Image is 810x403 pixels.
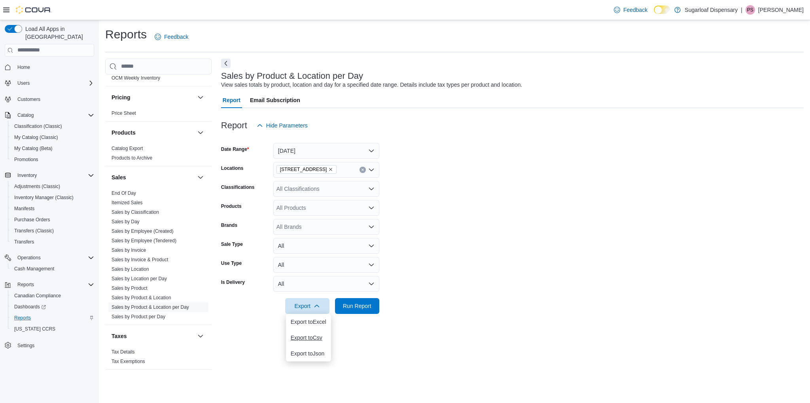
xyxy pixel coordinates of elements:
div: Patrick Stover [746,5,755,15]
button: Clear input [360,167,366,173]
a: Catalog Export [112,146,143,151]
a: Sales by Invoice [112,247,146,253]
a: Sales by Location per Day [112,276,167,281]
button: Export toExcel [286,314,331,330]
h3: Products [112,129,136,137]
button: Promotions [8,154,97,165]
span: Manifests [14,205,34,212]
span: Tax Exemptions [112,358,145,365]
label: Sale Type [221,241,243,247]
span: Sales by Product per Day [112,314,165,320]
a: Sales by Product per Day [112,314,165,319]
span: Export [290,298,325,314]
span: Report [223,92,240,108]
a: Products to Archive [112,155,152,161]
button: Transfers (Classic) [8,225,97,236]
span: Export to Csv [291,335,326,341]
a: Adjustments (Classic) [11,182,63,191]
span: Reports [14,280,94,289]
span: My Catalog (Beta) [11,144,94,153]
span: Hide Parameters [266,122,308,129]
button: Operations [14,253,44,262]
a: Sales by Location [112,266,149,272]
span: Itemized Sales [112,200,143,206]
button: Export toJson [286,346,331,361]
button: Adjustments (Classic) [8,181,97,192]
span: [STREET_ADDRESS] [280,165,327,173]
span: Users [14,78,94,88]
a: Itemized Sales [112,200,143,205]
div: Pricing [105,108,212,121]
span: Export to Json [291,350,326,357]
button: Products [112,129,194,137]
span: Sales by Product & Location [112,295,171,301]
button: Sales [196,173,205,182]
span: OCM Weekly Inventory [112,75,160,81]
button: Export [285,298,329,314]
button: Manifests [8,203,97,214]
img: Cova [16,6,51,14]
span: Inventory [17,172,37,179]
a: Reports [11,313,34,323]
button: Next [221,59,231,68]
span: Sales by Day [112,219,140,225]
span: Operations [14,253,94,262]
a: [US_STATE] CCRS [11,324,59,334]
span: Transfers (Classic) [11,226,94,236]
button: All [273,238,379,254]
a: Home [14,63,33,72]
button: Open list of options [368,224,375,230]
a: End Of Day [112,190,136,196]
a: Purchase Orders [11,215,53,224]
a: Manifests [11,204,38,213]
h3: Pricing [112,93,130,101]
div: OCM [105,73,212,86]
span: Adjustments (Classic) [14,183,60,190]
input: Dark Mode [654,6,670,14]
span: Purchase Orders [11,215,94,224]
button: Users [2,78,97,89]
a: Classification (Classic) [11,122,65,131]
div: Products [105,144,212,166]
span: Run Report [343,302,371,310]
button: Products [196,128,205,137]
a: Sales by Invoice & Product [112,257,168,262]
label: Products [221,203,242,209]
span: Catalog [17,112,34,118]
button: Inventory [14,171,40,180]
button: Classification (Classic) [8,121,97,132]
button: Open list of options [368,205,375,211]
span: My Catalog (Classic) [14,134,58,141]
span: Sales by Employee (Tendered) [112,238,176,244]
button: Inventory Manager (Classic) [8,192,97,203]
button: Reports [2,279,97,290]
button: Catalog [14,110,37,120]
button: Open list of options [368,186,375,192]
span: Cash Management [14,266,54,272]
span: Home [17,64,30,70]
a: Sales by Product & Location per Day [112,304,189,310]
a: Transfers [11,237,37,247]
button: Pricing [196,93,205,102]
nav: Complex example [5,58,94,372]
span: 336 East Chestnut St [276,165,337,174]
span: Sales by Product [112,285,148,291]
span: Classification (Classic) [11,122,94,131]
label: Date Range [221,146,249,152]
span: Classification (Classic) [14,123,62,129]
span: Inventory Manager (Classic) [11,193,94,202]
span: Purchase Orders [14,217,50,223]
a: Canadian Compliance [11,291,64,300]
h1: Reports [105,27,147,42]
button: Cash Management [8,263,97,274]
span: Reports [17,281,34,288]
span: Cash Management [11,264,94,274]
button: Taxes [196,331,205,341]
div: Sales [105,188,212,325]
span: Promotions [11,155,94,164]
span: Promotions [14,156,38,163]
